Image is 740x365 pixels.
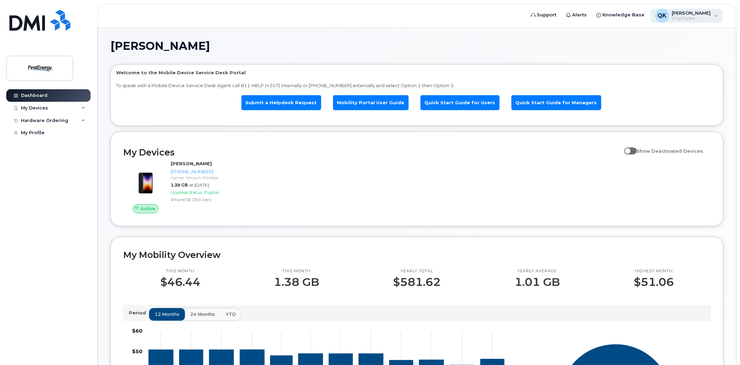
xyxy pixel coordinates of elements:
[110,41,210,51] span: [PERSON_NAME]
[624,144,630,150] input: Show Deactivated Devices
[129,164,162,197] img: image20231002-3703462-1angbar.jpeg
[515,268,560,274] p: Yearly average
[171,197,261,203] div: iPhone SE (3rd Gen)
[393,276,441,288] p: $581.62
[241,95,321,110] a: Submit a Helpdesk Request
[634,276,674,288] p: $51.06
[140,205,155,212] span: Active
[171,175,261,181] div: Carrier: Verizon Wireless
[129,310,149,316] p: Period
[637,148,703,154] span: Show Deactivated Devices
[634,268,674,274] p: Highest month
[171,168,261,175] div: [PHONE_NUMBER]
[123,147,621,158] h2: My Devices
[274,268,319,274] p: This month
[116,69,718,76] p: Welcome to the Mobile Device Service Desk Portal
[171,161,212,166] strong: [PERSON_NAME]
[511,95,601,110] a: Quick Start Guide for Managers
[393,268,441,274] p: Yearly total
[226,311,236,318] span: YTD
[333,95,409,110] a: Mobility Portal User Guide
[160,268,200,274] p: This month
[132,348,142,355] tspan: $50
[421,95,500,110] a: Quick Start Guide for Users
[189,182,209,188] span: at [DATE]
[190,311,215,318] span: 24 months
[515,276,560,288] p: 1.01 GB
[710,335,735,360] iframe: Messenger Launcher
[274,276,319,288] p: 1.38 GB
[171,190,203,195] span: Upgrade Status:
[116,82,718,89] p: To speak with a Mobile Device Service Desk Agent call 811-HELP (4357) internally or [PHONE_NUMBER...
[132,328,142,334] tspan: $60
[204,190,219,195] span: Eligible
[123,250,711,260] h2: My Mobility Overview
[160,276,200,288] p: $46.44
[123,160,264,213] a: Active[PERSON_NAME][PHONE_NUMBER]Carrier: Verizon Wireless1.38 GBat [DATE]Upgrade Status:Eligible...
[171,182,188,188] span: 1.38 GB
